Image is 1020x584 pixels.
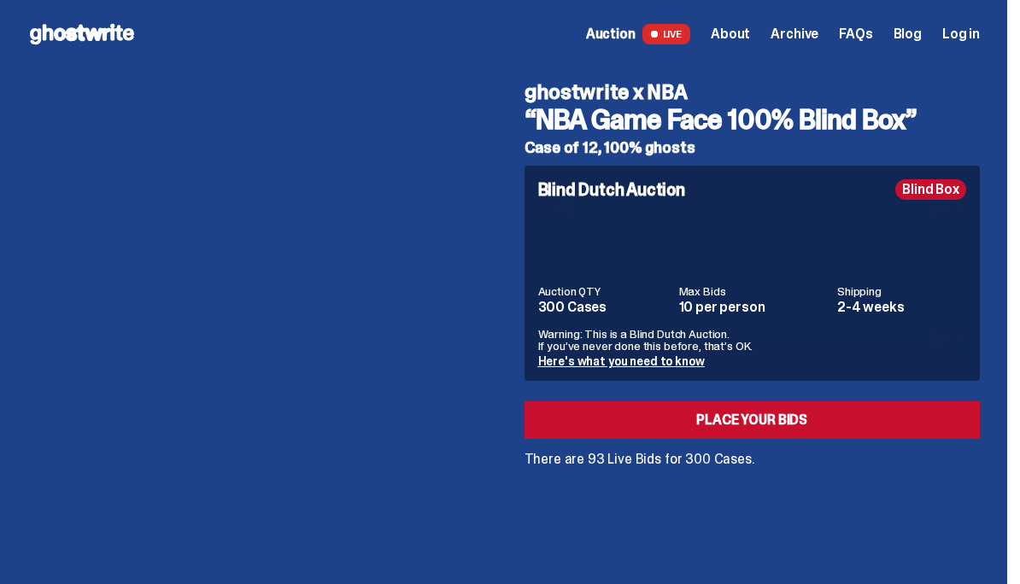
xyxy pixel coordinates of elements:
h5: Case of 12, 100% ghosts [525,140,981,155]
dd: 2-4 weeks [837,301,966,314]
dt: Max Bids [679,285,827,297]
dd: 10 per person [679,301,827,314]
a: About [711,27,750,41]
h3: “NBA Game Face 100% Blind Box” [525,106,981,133]
div: Blind Box [895,179,966,200]
p: Warning: This is a Blind Dutch Auction. If you’ve never done this before, that’s OK. [538,328,967,352]
a: Here's what you need to know [538,353,705,369]
a: Log in [942,27,980,41]
span: Auction [586,27,636,41]
h4: ghostwrite x NBA [525,82,981,102]
span: LIVE [642,24,691,44]
a: Place your Bids [525,401,981,439]
h4: Blind Dutch Auction [538,181,685,198]
dd: 300 Cases [538,301,669,314]
dt: Shipping [837,285,966,297]
a: Archive [771,27,818,41]
a: Auction LIVE [586,24,690,44]
a: FAQs [839,27,872,41]
a: Blog [894,27,922,41]
p: There are 93 Live Bids for 300 Cases. [525,453,981,466]
dt: Auction QTY [538,285,669,297]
